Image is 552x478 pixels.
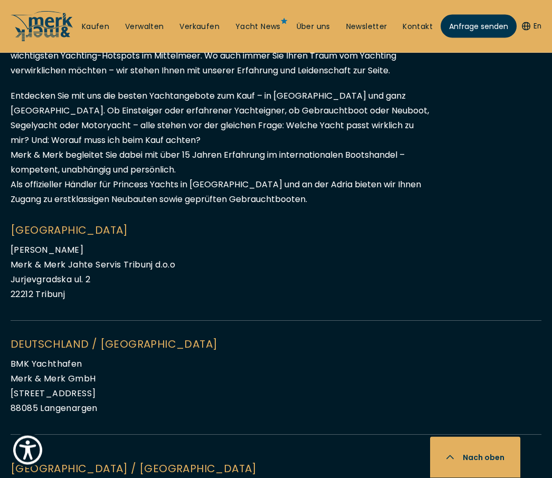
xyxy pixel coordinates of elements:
span: Jurjevgradska ul. 2 [11,274,91,286]
span: Anfrage senden [449,21,508,32]
a: Über uns [297,22,330,32]
p: Entdecken Sie mit uns die besten Yachtangebote zum Kauf – in [GEOGRAPHIC_DATA] und ganz [GEOGRAPH... [11,89,433,207]
span: 22212 Tribunj [11,289,65,301]
a: Verkaufen [179,22,220,32]
button: Nach oben [430,437,520,478]
a: Kontakt [403,22,433,32]
button: Show Accessibility Preferences [11,433,45,467]
span: [GEOGRAPHIC_DATA] / [GEOGRAPHIC_DATA] [11,462,541,476]
span: [PERSON_NAME] [11,244,83,256]
a: Newsletter [346,22,387,32]
a: Anfrage senden [441,15,517,38]
span: BMK Yachthafen [11,358,82,370]
span: 88085 Langenargen [11,403,98,415]
span: Merk & Merk GmbH [11,373,96,385]
a: Yacht News [235,22,281,32]
span: DEUTSCHLAND / [GEOGRAPHIC_DATA] [11,337,541,352]
span: Merk & Merk Jahte Servis Tribunj d.o.o [11,259,175,271]
span: [STREET_ADDRESS] [11,388,96,400]
a: Kaufen [82,22,109,32]
a: Verwalten [125,22,164,32]
button: En [522,21,541,32]
span: [GEOGRAPHIC_DATA] [11,223,541,238]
